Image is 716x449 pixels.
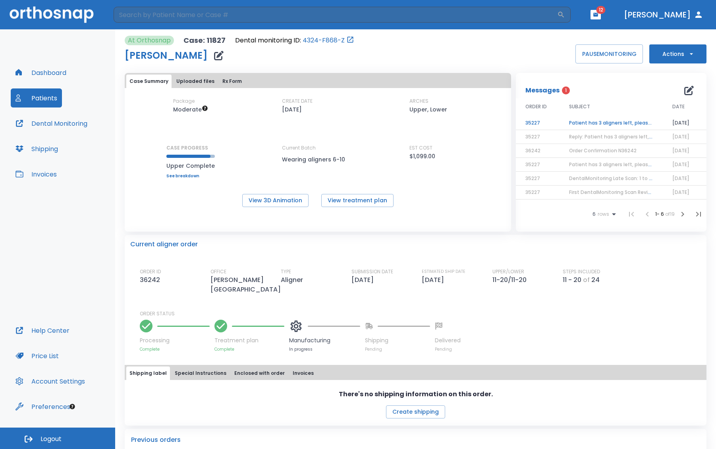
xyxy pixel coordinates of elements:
[525,103,547,110] span: ORDER ID
[210,268,226,275] p: OFFICE
[492,268,524,275] p: UPPER/LOWER
[592,211,596,217] span: 6
[672,175,689,182] span: [DATE]
[289,336,360,345] p: Manufacturing
[409,152,435,161] p: $1,099.00
[422,275,447,285] p: [DATE]
[126,75,509,88] div: tabs
[235,36,301,45] p: Dental monitoring ID:
[525,147,540,154] span: 36242
[126,75,172,88] button: Case Summary
[11,346,64,365] a: Price List
[560,116,663,130] td: Patient has 3 aligners left, please order next set! Approve. Thanks [PERSON_NAME] :)
[672,103,685,110] span: DATE
[525,86,560,95] p: Messages
[172,366,230,380] button: Special Instructions
[126,366,170,380] button: Shipping label
[386,405,445,418] button: Create shipping
[289,346,360,352] p: In progress
[166,161,215,171] p: Upper Complete
[303,36,345,45] a: 4324-F868-Z
[422,268,465,275] p: ESTIMATED SHIP DATE
[435,336,461,345] p: Delivered
[166,144,215,152] p: CASE PROGRESS
[282,98,313,105] p: CREATE DATE
[525,189,540,196] span: 35227
[131,435,700,445] p: Previous orders
[569,103,590,110] span: SUBJECT
[235,36,354,45] div: Open patient in dental monitoring portal
[11,372,90,391] button: Account Settings
[563,268,600,275] p: STEPS INCLUDED
[281,275,306,285] p: Aligner
[569,161,689,168] span: Patient has 3 aligners left, please order next set!
[596,211,609,217] span: rows
[242,194,309,207] button: View 3D Animation
[173,98,195,105] p: Package
[125,51,208,60] h1: [PERSON_NAME]
[128,36,171,45] p: At Orthosnap
[69,403,76,410] div: Tooltip anchor
[365,346,430,352] p: Pending
[11,63,71,82] button: Dashboard
[525,161,540,168] span: 35227
[339,390,493,399] p: There's no shipping information on this order.
[219,75,245,88] button: Rx Form
[569,147,637,154] span: Order Confirmation N36242
[214,346,284,352] p: Complete
[282,144,353,152] p: Current Batch
[281,268,291,275] p: TYPE
[569,133,704,140] span: Reply: Patient has 3 aligners left, please order next set!
[130,240,198,249] p: Current aligner order
[11,88,62,107] button: Patients
[11,139,63,158] button: Shipping
[569,175,699,182] span: DentalMonitoring Late Scan: 1 to 2 Weeks Notification
[365,336,430,345] p: Shipping
[289,366,317,380] button: Invoices
[563,275,581,285] p: 11 - 20
[562,86,570,94] span: 1
[214,336,284,345] p: Treatment plan
[183,36,226,45] p: Case: 11827
[11,165,62,184] button: Invoices
[282,105,302,114] p: [DATE]
[649,44,706,63] button: Actions
[583,275,590,285] p: of
[140,268,161,275] p: ORDER ID
[665,211,675,217] span: of 19
[140,346,210,352] p: Complete
[173,106,208,113] span: Up to 20 Steps (40 aligners)
[10,6,94,23] img: Orthosnap
[140,275,163,285] p: 36242
[231,366,288,380] button: Enclosed with order
[569,189,656,196] span: First DentalMonitoring Scan Review!
[525,175,540,182] span: 35227
[11,114,92,133] button: Dental Monitoring
[140,336,210,345] p: Processing
[575,44,643,63] button: PAUSEMONITORING
[114,7,557,23] input: Search by Patient Name or Case #
[11,321,74,340] button: Help Center
[672,161,689,168] span: [DATE]
[210,275,284,294] p: [PERSON_NAME][GEOGRAPHIC_DATA]
[655,211,665,217] span: 1 - 6
[591,275,600,285] p: 24
[126,366,705,380] div: tabs
[525,133,540,140] span: 35227
[516,116,560,130] td: 35227
[11,397,75,416] button: Preferences
[41,435,62,443] span: Logout
[409,98,428,105] p: ARCHES
[492,275,530,285] p: 11-20/11-20
[672,147,689,154] span: [DATE]
[351,275,377,285] p: [DATE]
[409,105,447,114] p: Upper, Lower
